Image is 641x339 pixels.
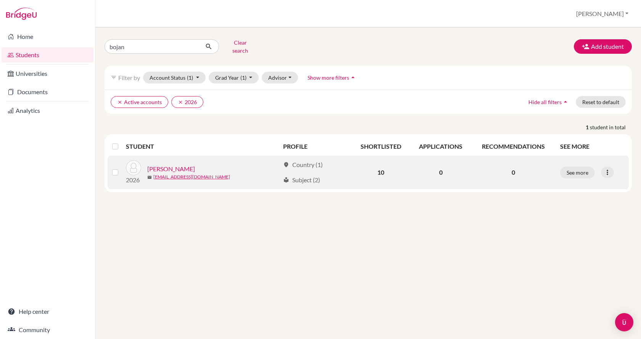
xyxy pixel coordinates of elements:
[111,96,168,108] button: clearActive accounts
[111,74,117,80] i: filter_list
[2,47,93,63] a: Students
[573,6,632,21] button: [PERSON_NAME]
[147,164,195,174] a: [PERSON_NAME]
[279,137,352,156] th: PROFILE
[283,177,289,183] span: local_library
[126,175,141,185] p: 2026
[6,8,37,20] img: Bridge-U
[574,39,632,54] button: Add student
[522,96,576,108] button: Hide all filtersarrow_drop_up
[352,156,410,189] td: 10
[590,123,632,131] span: student in total
[2,103,93,118] a: Analytics
[556,137,629,156] th: SEE MORE
[143,72,206,84] button: Account Status(1)
[153,174,230,180] a: [EMAIL_ADDRESS][DOMAIN_NAME]
[283,175,320,185] div: Subject (2)
[560,167,595,178] button: See more
[118,74,140,81] span: Filter by
[240,74,246,81] span: (1)
[126,160,141,175] img: Tzvetkov, Bojan
[308,74,349,81] span: Show more filters
[528,99,562,105] span: Hide all filters
[472,137,556,156] th: RECOMMENDATIONS
[283,162,289,168] span: location_on
[586,123,590,131] strong: 1
[352,137,410,156] th: SHORTLISTED
[410,156,472,189] td: 0
[209,72,259,84] button: Grad Year(1)
[2,304,93,319] a: Help center
[126,137,279,156] th: STUDENT
[262,72,298,84] button: Advisor
[187,74,193,81] span: (1)
[2,322,93,337] a: Community
[147,175,152,180] span: mail
[105,39,199,54] input: Find student by name...
[2,66,93,81] a: Universities
[2,84,93,100] a: Documents
[178,100,183,105] i: clear
[171,96,203,108] button: clear2026
[562,98,569,106] i: arrow_drop_up
[576,96,626,108] button: Reset to default
[615,313,633,331] div: Open Intercom Messenger
[117,100,122,105] i: clear
[283,160,323,169] div: Country (1)
[301,72,363,84] button: Show more filtersarrow_drop_up
[219,37,261,56] button: Clear search
[2,29,93,44] a: Home
[476,168,551,177] p: 0
[410,137,472,156] th: APPLICATIONS
[349,74,357,81] i: arrow_drop_up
